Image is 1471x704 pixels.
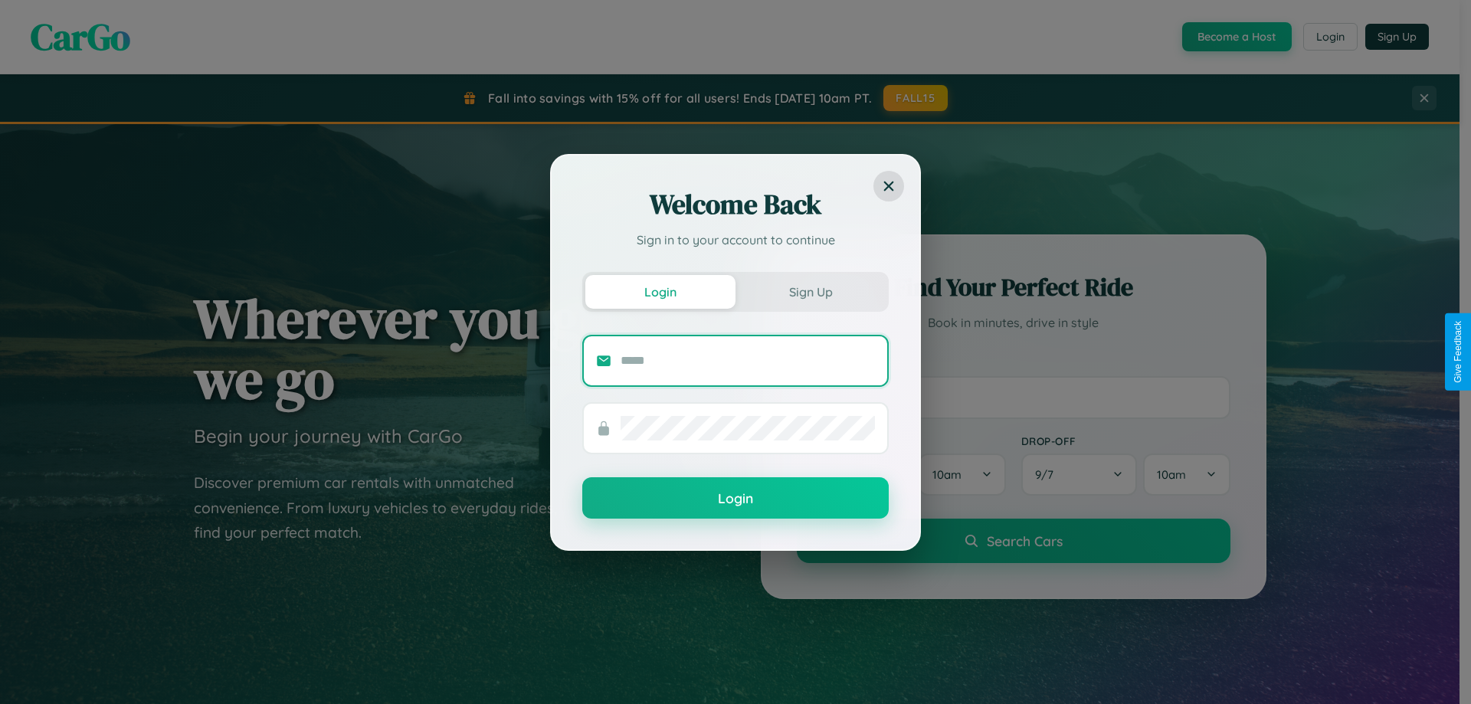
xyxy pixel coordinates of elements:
[582,186,889,223] h2: Welcome Back
[582,477,889,519] button: Login
[582,231,889,249] p: Sign in to your account to continue
[585,275,735,309] button: Login
[735,275,886,309] button: Sign Up
[1453,321,1463,383] div: Give Feedback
